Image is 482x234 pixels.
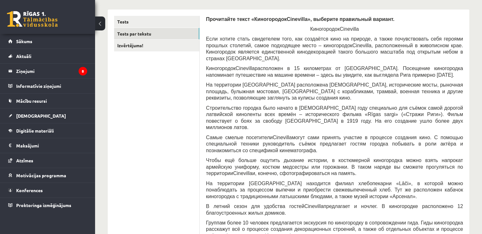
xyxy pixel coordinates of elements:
[304,204,323,209] span: Cinevilla
[206,16,287,22] span: Прочитайте текст «Киногородок
[16,172,66,178] span: Motivācijas programma
[206,82,463,101] span: На территории [GEOGRAPHIC_DATA] расположена [DEMOGRAPHIC_DATA], исторические мосты, рыночная площ...
[8,198,87,212] a: Proktoringa izmēģinājums
[310,26,340,32] span: Киногородок
[206,135,463,153] span: могут сами принять участие в процессе создания кино. С помощью специальной техники руководитель с...
[206,135,273,140] span: Самые смелые посетители
[307,16,394,22] span: », выберите правильный вариант.
[8,108,87,123] a: [DEMOGRAPHIC_DATA]
[399,181,402,186] span: L
[235,66,254,71] span: Cinevilla
[16,202,71,208] span: Proktoringa izmēģinājums
[206,204,304,209] span: В летний сезон для удобства гостей
[252,171,357,176] span: и, конечно, сфотографироваться на память.
[206,181,399,186] span: На территории [GEOGRAPHIC_DATA] находится филиал хлебопекарни «
[340,26,359,32] span: Cinevilla
[287,16,308,22] span: Cinevilla
[384,112,395,117] span: sargi
[373,112,381,117] span: gas
[206,181,463,199] span: », в которой можно понаблюдать за процессом выпечки и приобрести свежевыпеченный хлеб. Тут же рас...
[8,34,87,49] a: Sākums
[233,171,252,176] span: Cinevilla
[114,28,199,40] a: Tests par tekstu
[16,38,32,44] span: Sākums
[16,128,54,133] span: Digitālie materiāli
[16,113,66,119] span: [DEMOGRAPHIC_DATA]
[206,204,463,216] span: предлагает и ночлег. В киногородке расположено 12 благоустроенных жилых домиков.
[8,153,87,168] a: Atzīmes
[206,105,463,117] span: Строительство городка было начато в [DEMOGRAPHIC_DATA] году специально для съёмок самой дорогой л...
[8,79,87,93] a: Informatīvie ziņojumi
[206,36,463,48] span: Если хотите стать свидетелем того, как создаётся кино на природе, а также почувствовать себя геро...
[8,168,87,183] a: Motivācijas programma
[16,79,87,93] legend: Informatīvie ziņojumi
[8,94,87,108] a: Mācību resursi
[368,112,371,117] span: R
[402,181,407,186] span: āč
[16,158,33,163] span: Atzīmes
[16,53,31,59] span: Aktuāli
[8,49,87,63] a: Aktuāli
[8,64,87,78] a: Ziņojumi8
[8,183,87,198] a: Konferences
[407,181,408,186] span: i
[206,112,463,130] span: » («Стражи Риги»). Фильм повествует о боях за свободу [GEOGRAPHIC_DATA] в 1919 году. На его созда...
[114,40,199,51] a: Izvērtējums!
[206,66,463,78] span: расположен в 15 километрах от [GEOGRAPHIC_DATA]. Посещение киногородка напоминает путешествие на ...
[8,123,87,138] a: Digitālie materiāli
[352,43,371,48] span: Cinevilla
[273,135,292,140] span: Cinevilla
[206,43,463,61] span: , расположенный в живописном крае. Киногородок является единственной кинодекорацией такого большо...
[8,138,87,153] a: Maksājumi
[16,138,87,153] legend: Maksājumi
[206,158,463,176] span: Чтобы ещё больше ощутить дыхание истории, в костюмерной киногородка можно взять напрокат армейску...
[114,16,199,28] a: Tests
[16,187,43,193] span: Konferences
[16,98,47,104] span: Mācību resursi
[16,64,87,78] legend: Ziņojumi
[206,66,235,71] span: Киногородок
[371,112,373,117] span: ī
[79,67,87,75] i: 8
[7,11,58,27] a: Rīgas 1. Tālmācības vidusskola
